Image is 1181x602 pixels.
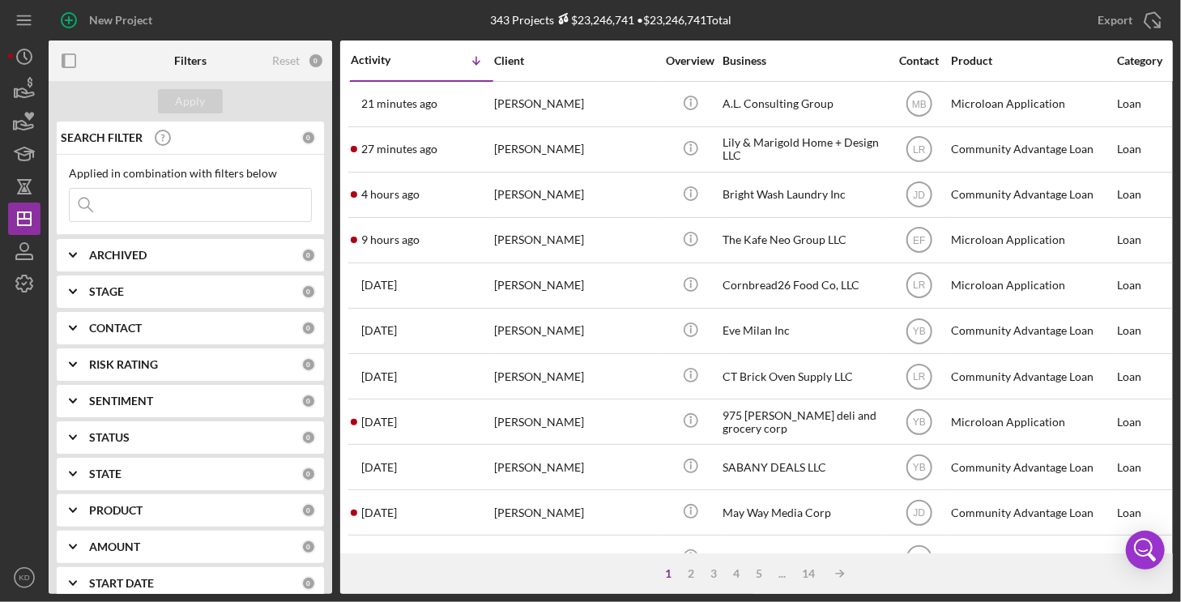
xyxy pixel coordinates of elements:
div: Microloan Application [951,400,1113,443]
text: LR [913,553,926,565]
div: Lily & Marigold Home + Design LLC [723,128,885,171]
text: JD [913,507,925,519]
div: [PERSON_NAME] [494,128,656,171]
div: 3 [703,567,726,580]
button: Export [1081,4,1173,36]
text: YB [912,326,925,337]
div: Community Advantage Loan [951,536,1113,579]
time: 2025-09-04 21:51 [361,552,397,565]
div: Open Intercom Messenger [1126,531,1165,570]
div: 0 [301,394,316,408]
div: Client [494,54,656,67]
div: 2 [680,567,703,580]
div: Product [951,54,1113,67]
div: 4 [726,567,748,580]
div: 343 Projects • $23,246,741 Total [490,13,731,27]
div: Eve Milan Inc [723,310,885,352]
div: A.L. Consulting Group [723,83,885,126]
div: Community Advantage Loan [951,128,1113,171]
div: [PERSON_NAME] [494,491,656,534]
b: CONTACT [89,322,142,335]
div: May Way Media Corp [723,491,885,534]
div: Contact [889,54,949,67]
div: CT Brick Oven Supply LLC [723,355,885,398]
div: [PERSON_NAME] [494,400,656,443]
time: 2025-09-08 13:45 [361,97,437,110]
div: 0 [301,467,316,481]
button: KD [8,561,41,594]
button: New Project [49,4,168,36]
time: 2025-09-08 05:14 [361,233,420,246]
b: Filters [174,54,207,67]
div: Reset [272,54,300,67]
div: 0 [301,540,316,554]
div: 0 [301,284,316,299]
div: [PERSON_NAME] [494,173,656,216]
div: Community Advantage Loan [951,446,1113,489]
b: PRODUCT [89,504,143,517]
b: SENTIMENT [89,395,153,408]
div: [PERSON_NAME] [494,310,656,352]
div: 0 [301,357,316,372]
div: ... [771,567,795,580]
div: 0 [301,430,316,445]
div: 0 [301,130,316,145]
div: Microloan Application [951,83,1113,126]
div: Bright Wash Laundry Inc [723,173,885,216]
time: 2025-09-08 13:39 [361,143,437,156]
div: Apply [176,89,206,113]
div: Microloan Application [951,264,1113,307]
text: YB [912,462,925,473]
div: Applied in combination with filters below [69,167,312,180]
text: YB [912,416,925,428]
time: 2025-09-05 21:01 [361,370,397,383]
time: 2025-09-08 10:33 [361,188,420,201]
text: LR [913,280,926,292]
div: Business [723,54,885,67]
div: 0 [301,321,316,335]
text: JD [913,190,925,201]
div: [PERSON_NAME] [494,264,656,307]
time: 2025-09-05 16:30 [361,416,397,429]
div: [PERSON_NAME] [494,536,656,579]
b: STATE [89,468,122,480]
div: Export [1098,4,1132,36]
div: 975 [PERSON_NAME] deli and grocery corp [723,400,885,443]
div: [PERSON_NAME] [494,355,656,398]
b: SEARCH FILTER [61,131,143,144]
b: RISK RATING [89,358,158,371]
div: [PERSON_NAME] [494,219,656,262]
time: 2025-09-06 08:54 [361,279,397,292]
text: EF [913,235,925,246]
text: KD [19,574,29,583]
div: Community Advantage Loan [951,491,1113,534]
b: START DATE [89,577,154,590]
div: The Kafe Neo Group LLC [723,219,885,262]
b: STAGE [89,285,124,298]
b: ARCHIVED [89,249,147,262]
div: Community Advantage Loan [951,355,1113,398]
text: LR [913,144,926,156]
div: 0 [308,53,324,69]
div: Cornbread26 Food Co, LLC [723,264,885,307]
div: Activity [351,53,422,66]
div: 0 [301,248,316,263]
div: 1 [658,567,680,580]
div: Microloan Application [951,219,1113,262]
div: Fun Stop Inc. [723,536,885,579]
time: 2025-09-05 04:30 [361,461,397,474]
div: 0 [301,503,316,518]
time: 2025-09-06 00:09 [361,324,397,337]
text: LR [913,371,926,382]
div: 14 [795,567,824,580]
div: $23,246,741 [554,13,634,27]
div: Community Advantage Loan [951,310,1113,352]
div: 5 [748,567,771,580]
div: [PERSON_NAME] [494,446,656,489]
div: SABANY DEALS LLC [723,446,885,489]
b: STATUS [89,431,130,444]
time: 2025-09-04 23:07 [361,506,397,519]
button: Apply [158,89,223,113]
b: AMOUNT [89,540,140,553]
div: 0 [301,576,316,591]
